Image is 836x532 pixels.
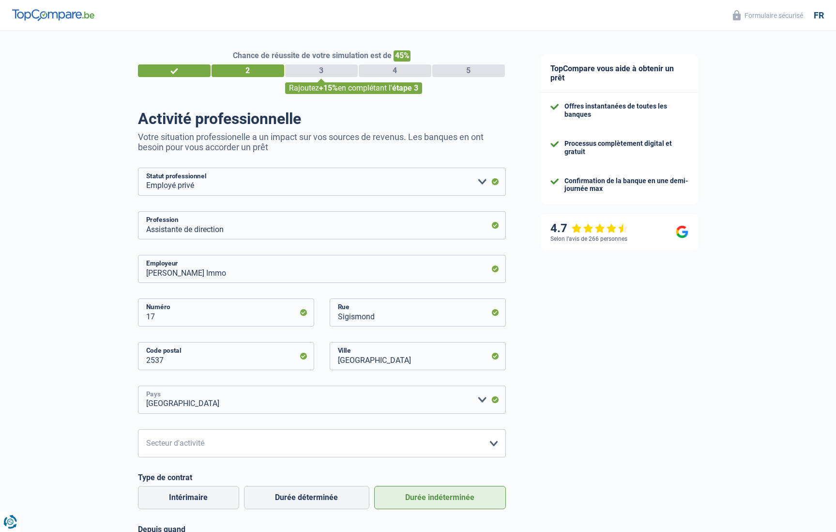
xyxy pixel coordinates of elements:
div: 5 [432,64,505,77]
div: 2 [212,64,284,77]
div: fr [814,10,824,21]
button: Formulaire sécurisé [727,7,809,23]
div: 4.7 [550,221,628,235]
span: étape 3 [392,83,418,93]
div: TopCompare vous aide à obtenir un prêt [541,54,698,93]
label: Durée indéterminée [374,486,506,509]
h1: Activité professionnelle [138,110,506,128]
span: +15% [319,83,338,93]
label: Durée déterminée [244,486,369,509]
div: Processus complètement digital et gratuit [564,140,688,156]
label: Type de contrat [138,473,506,482]
label: Intérimaire [138,486,239,509]
div: Offres instantanées de toutes les banques [564,102,688,119]
div: Rajoutez en complétant l' [285,82,422,94]
div: Selon l’avis de 266 personnes [550,235,627,242]
p: Votre situation professionelle a un impact sur vos sources de revenus. Les banques en ont besoin ... [138,132,506,152]
img: TopCompare Logo [12,9,94,21]
span: 45% [394,50,410,62]
span: Chance de réussite de votre simulation est de [233,51,392,60]
div: 4 [359,64,431,77]
div: 3 [285,64,358,77]
div: Confirmation de la banque en une demi-journée max [564,177,688,193]
div: 1 [138,64,211,77]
